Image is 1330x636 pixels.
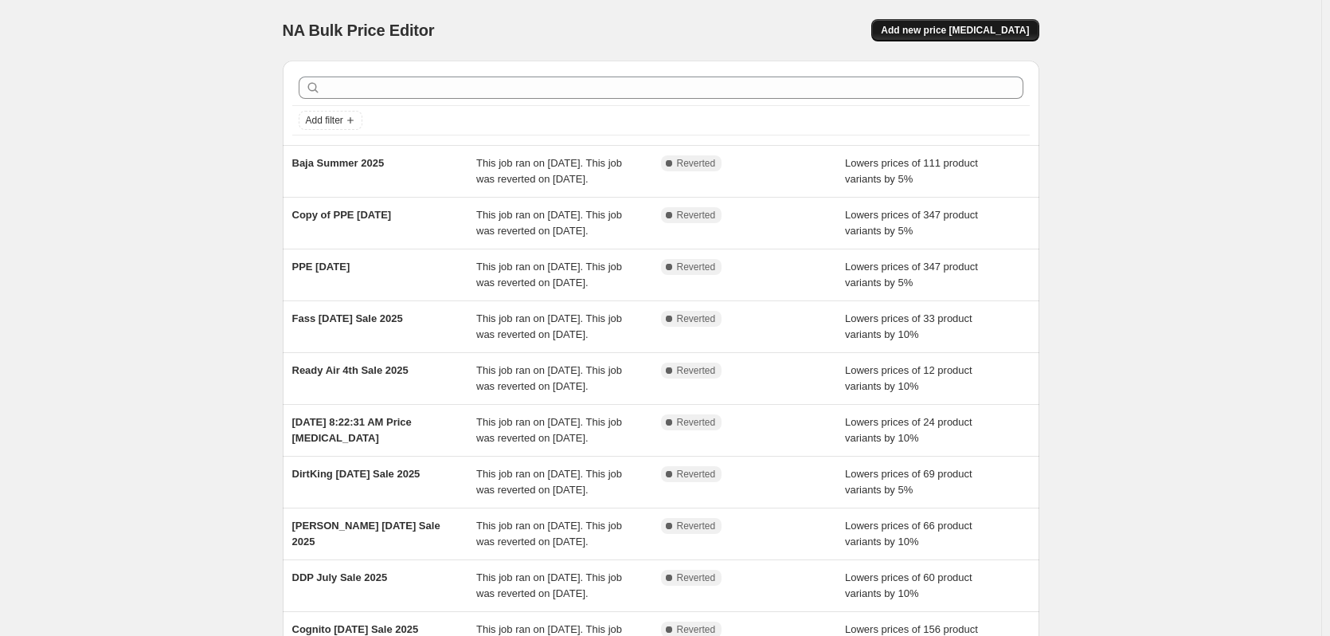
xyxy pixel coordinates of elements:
[677,571,716,584] span: Reverted
[283,22,435,39] span: NA Bulk Price Editor
[299,111,362,130] button: Add filter
[871,19,1039,41] button: Add new price [MEDICAL_DATA]
[292,416,412,444] span: [DATE] 8:22:31 AM Price [MEDICAL_DATA]
[292,623,419,635] span: Cognito [DATE] Sale 2025
[677,364,716,377] span: Reverted
[677,468,716,481] span: Reverted
[476,468,622,496] span: This job ran on [DATE]. This job was reverted on [DATE].
[845,312,972,340] span: Lowers prices of 33 product variants by 10%
[292,571,388,583] span: DDP July Sale 2025
[845,571,972,599] span: Lowers prices of 60 product variants by 10%
[476,261,622,289] span: This job ran on [DATE]. This job was reverted on [DATE].
[677,520,716,532] span: Reverted
[292,364,409,376] span: Ready Air 4th Sale 2025
[476,416,622,444] span: This job ran on [DATE]. This job was reverted on [DATE].
[845,468,972,496] span: Lowers prices of 69 product variants by 5%
[845,261,978,289] span: Lowers prices of 347 product variants by 5%
[845,209,978,237] span: Lowers prices of 347 product variants by 5%
[677,157,716,170] span: Reverted
[677,312,716,325] span: Reverted
[476,571,622,599] span: This job ran on [DATE]. This job was reverted on [DATE].
[845,416,972,444] span: Lowers prices of 24 product variants by 10%
[677,416,716,429] span: Reverted
[677,623,716,636] span: Reverted
[292,312,403,324] span: Fass [DATE] Sale 2025
[292,468,421,480] span: DirtKing [DATE] Sale 2025
[845,157,978,185] span: Lowers prices of 111 product variants by 5%
[845,520,972,548] span: Lowers prices of 66 product variants by 10%
[476,312,622,340] span: This job ran on [DATE]. This job was reverted on [DATE].
[476,520,622,548] span: This job ran on [DATE]. This job was reverted on [DATE].
[292,209,392,221] span: Copy of PPE [DATE]
[476,209,622,237] span: This job ran on [DATE]. This job was reverted on [DATE].
[881,24,1029,37] span: Add new price [MEDICAL_DATA]
[292,157,385,169] span: Baja Summer 2025
[292,261,350,273] span: PPE [DATE]
[845,364,972,392] span: Lowers prices of 12 product variants by 10%
[292,520,440,548] span: [PERSON_NAME] [DATE] Sale 2025
[306,114,343,127] span: Add filter
[677,261,716,273] span: Reverted
[476,364,622,392] span: This job ran on [DATE]. This job was reverted on [DATE].
[677,209,716,222] span: Reverted
[476,157,622,185] span: This job ran on [DATE]. This job was reverted on [DATE].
